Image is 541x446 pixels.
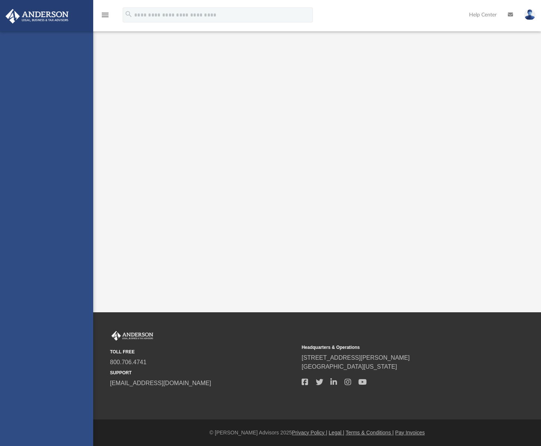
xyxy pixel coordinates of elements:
[93,429,541,437] div: © [PERSON_NAME] Advisors 2025
[110,331,155,341] img: Anderson Advisors Platinum Portal
[110,359,147,365] a: 800.706.4741
[292,430,327,436] a: Privacy Policy |
[110,349,296,355] small: TOLL FREE
[3,9,71,24] img: Anderson Advisors Platinum Portal
[101,10,110,19] i: menu
[524,9,535,20] img: User Pic
[395,430,425,436] a: Pay Invoices
[302,344,488,351] small: Headquarters & Operations
[110,380,211,386] a: [EMAIL_ADDRESS][DOMAIN_NAME]
[101,14,110,19] a: menu
[125,10,133,18] i: search
[346,430,394,436] a: Terms & Conditions |
[329,430,345,436] a: Legal |
[302,363,397,370] a: [GEOGRAPHIC_DATA][US_STATE]
[302,354,410,361] a: [STREET_ADDRESS][PERSON_NAME]
[110,369,296,376] small: SUPPORT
